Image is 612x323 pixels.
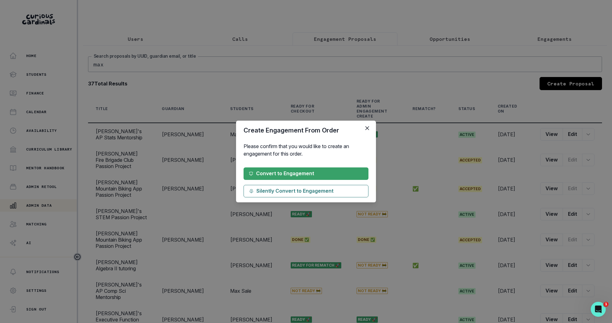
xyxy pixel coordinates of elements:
[591,302,606,317] iframe: Intercom live chat
[362,123,372,133] button: Close
[244,167,368,180] button: Convert to Engagement
[604,302,609,307] span: 1
[244,185,368,197] button: Silently Convert to Engagement
[236,121,376,140] header: Create Engagement From Order
[244,142,368,157] p: Please confirm that you would like to create an engagement for this order.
